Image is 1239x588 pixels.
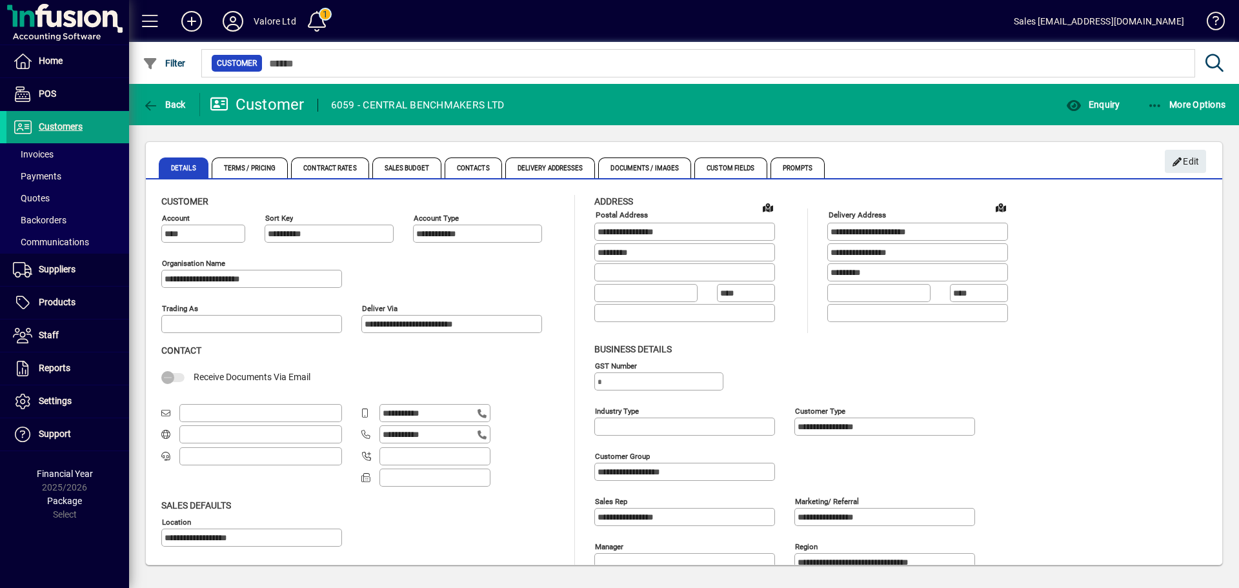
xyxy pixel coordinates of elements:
span: Quotes [13,193,50,203]
div: Sales [EMAIL_ADDRESS][DOMAIN_NAME] [1014,11,1184,32]
mat-label: Region [795,542,818,551]
mat-label: Location [162,517,191,526]
mat-label: Marketing/ Referral [795,496,859,505]
span: Business details [594,344,672,354]
a: Backorders [6,209,129,231]
a: POS [6,78,129,110]
mat-label: Sales rep [595,496,627,505]
button: Edit [1165,150,1206,173]
span: Contract Rates [291,157,368,178]
a: Knowledge Base [1197,3,1223,45]
span: Edit [1172,151,1200,172]
a: View on map [758,197,778,218]
span: Filter [143,58,186,68]
span: Contact [161,345,201,356]
span: Documents / Images [598,157,691,178]
mat-label: Customer type [795,406,845,415]
mat-label: Manager [595,542,623,551]
span: Staff [39,330,59,340]
span: Customer [161,196,208,207]
mat-label: Trading as [162,304,198,313]
span: Sales Budget [372,157,441,178]
button: Back [139,93,189,116]
div: 6059 - CENTRAL BENCHMAKERS LTD [331,95,505,116]
mat-label: Organisation name [162,259,225,268]
span: Package [47,496,82,506]
span: Custom Fields [694,157,767,178]
button: Add [171,10,212,33]
mat-label: Industry type [595,406,639,415]
span: Settings [39,396,72,406]
app-page-header-button: Back [129,93,200,116]
mat-label: Customer group [595,451,650,460]
span: Payments [13,171,61,181]
span: Products [39,297,76,307]
span: Customers [39,121,83,132]
a: Home [6,45,129,77]
a: Staff [6,319,129,352]
span: Enquiry [1066,99,1120,110]
span: Communications [13,237,89,247]
a: Settings [6,385,129,418]
a: Suppliers [6,254,129,286]
mat-label: GST Number [595,361,637,370]
a: Invoices [6,143,129,165]
span: Backorders [13,215,66,225]
a: View on map [991,197,1011,218]
span: Reports [39,363,70,373]
span: Receive Documents Via Email [194,372,310,382]
span: Terms / Pricing [212,157,288,178]
span: Suppliers [39,264,76,274]
button: More Options [1144,93,1229,116]
a: Communications [6,231,129,253]
div: Customer [210,94,305,115]
span: Financial Year [37,469,93,479]
mat-label: Deliver via [362,304,398,313]
span: POS [39,88,56,99]
mat-label: Sort key [265,214,293,223]
mat-label: Account [162,214,190,223]
span: Customer [217,57,257,70]
a: Reports [6,352,129,385]
div: Valore Ltd [254,11,296,32]
span: Contacts [445,157,502,178]
span: Invoices [13,149,54,159]
span: Details [159,157,208,178]
span: Support [39,429,71,439]
span: Back [143,99,186,110]
button: Filter [139,52,189,75]
mat-label: Account Type [414,214,459,223]
button: Profile [212,10,254,33]
button: Enquiry [1063,93,1123,116]
span: Prompts [771,157,825,178]
a: Quotes [6,187,129,209]
a: Payments [6,165,129,187]
span: More Options [1147,99,1226,110]
span: Address [594,196,633,207]
span: Delivery Addresses [505,157,596,178]
span: Home [39,56,63,66]
a: Support [6,418,129,451]
a: Products [6,287,129,319]
span: Sales defaults [161,500,231,511]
